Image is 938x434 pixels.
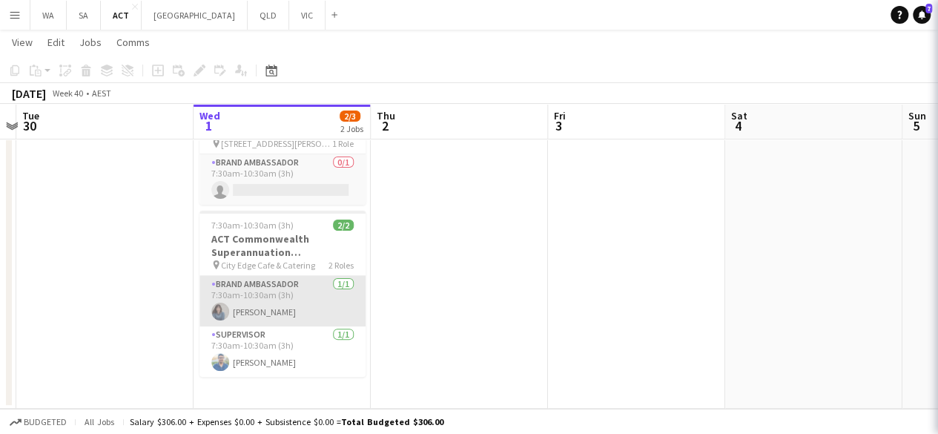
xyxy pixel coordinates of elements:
span: 30 [20,117,39,134]
button: Budgeted [7,414,69,430]
app-card-role: Brand Ambassador1/17:30am-10:30am (3h)[PERSON_NAME] [199,276,366,326]
h3: ACT Commonwealth Superannuation Corporation [199,232,366,259]
app-job-card: 7:30am-10:30am (3h)0/1ACT Commonwealth Superannuation Corporation [STREET_ADDRESS][PERSON_NAME][P... [199,89,366,205]
span: 2 Roles [328,260,354,271]
span: Fri [554,109,566,122]
span: 2 [374,117,395,134]
div: [DATE] [12,86,46,101]
span: Jobs [79,36,102,49]
span: 7:30am-10:30am (3h) [211,220,294,231]
span: Week 40 [49,88,86,99]
a: Jobs [73,33,108,52]
div: 2 Jobs [340,123,363,134]
span: City Edge Cafe & Catering [221,260,315,271]
a: 7 [913,6,931,24]
span: Budgeted [24,417,67,427]
span: Tue [22,109,39,122]
a: Edit [42,33,70,52]
span: 4 [729,117,747,134]
span: Total Budgeted $306.00 [341,416,443,427]
span: Edit [47,36,65,49]
app-card-role: Supervisor1/17:30am-10:30am (3h)[PERSON_NAME] [199,326,366,377]
span: View [12,36,33,49]
span: 7 [925,4,932,13]
span: Sat [731,109,747,122]
button: ACT [101,1,142,30]
app-card-role: Brand Ambassador0/17:30am-10:30am (3h) [199,154,366,205]
span: Thu [377,109,395,122]
button: SA [67,1,101,30]
div: Salary $306.00 + Expenses $0.00 + Subsistence $0.00 = [130,416,443,427]
span: All jobs [82,416,117,427]
span: Wed [199,109,220,122]
span: 2/2 [333,220,354,231]
div: AEST [92,88,111,99]
span: 2/3 [340,111,360,122]
span: 3 [552,117,566,134]
a: View [6,33,39,52]
span: 1 Role [332,138,354,149]
app-job-card: 7:30am-10:30am (3h)2/2ACT Commonwealth Superannuation Corporation City Edge Cafe & Catering2 Role... [199,211,366,377]
a: Comms [110,33,156,52]
span: [STREET_ADDRESS][PERSON_NAME][PERSON_NAME] [221,138,332,149]
span: Sun [908,109,926,122]
button: WA [30,1,67,30]
button: [GEOGRAPHIC_DATA] [142,1,248,30]
span: Comms [116,36,150,49]
span: 1 [197,117,220,134]
span: 5 [906,117,926,134]
button: VIC [289,1,326,30]
button: QLD [248,1,289,30]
